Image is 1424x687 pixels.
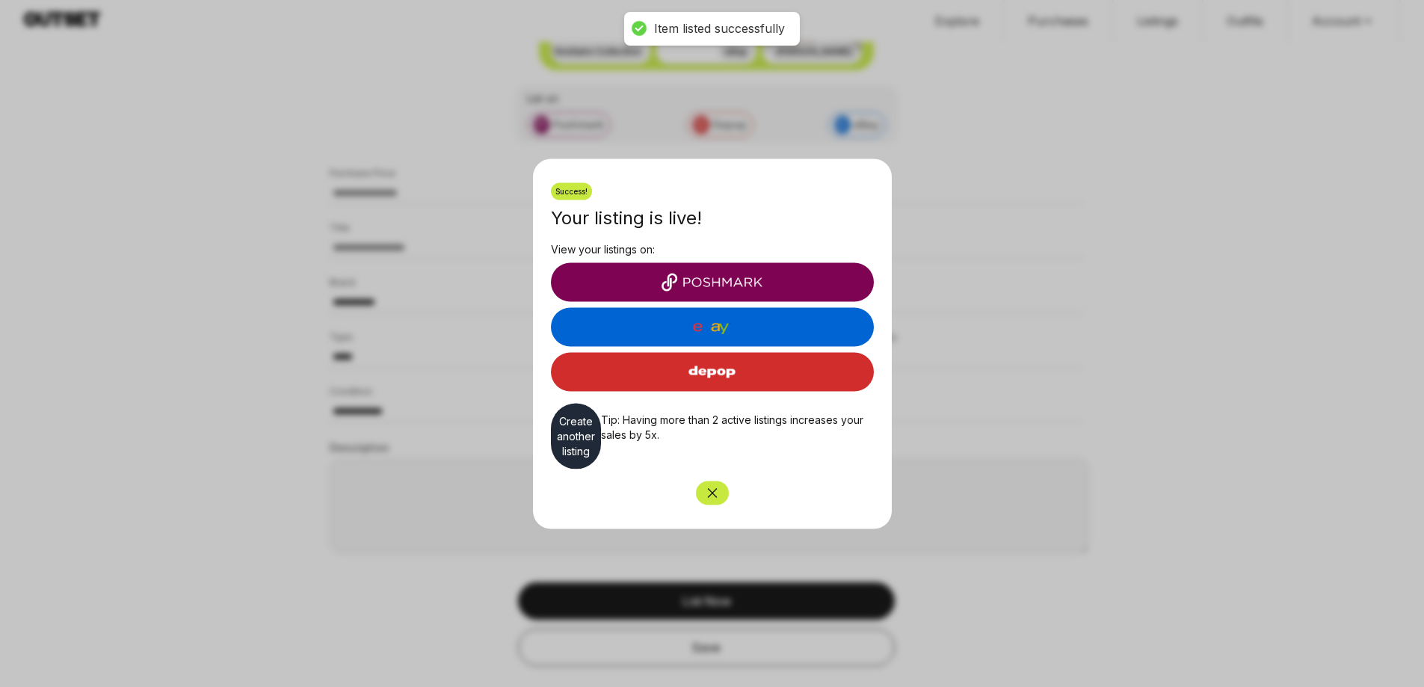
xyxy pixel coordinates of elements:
button: Close [696,481,729,505]
img: Depop logo [557,357,868,386]
div: Success! [551,182,592,200]
img: eBay logo [557,318,868,336]
p: View your listings on: [551,241,874,262]
div: Tip: Having more than 2 active listings increases your sales by 5x. [601,403,874,469]
img: Poshmark logo [557,273,868,291]
a: Create another listing [551,403,601,469]
h2: Your listing is live! [551,206,874,229]
div: Item listed successfully [654,21,785,37]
